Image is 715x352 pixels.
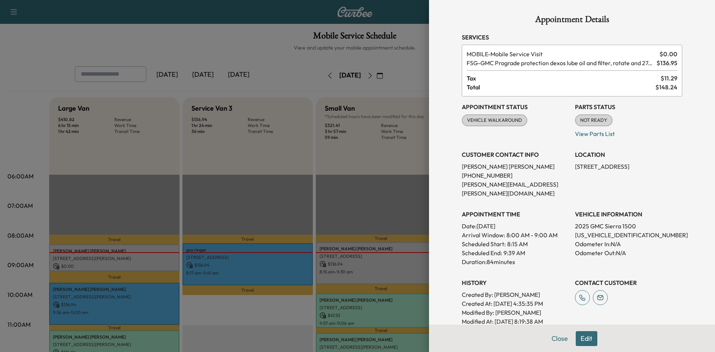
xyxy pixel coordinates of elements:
[462,162,569,171] p: [PERSON_NAME] [PERSON_NAME]
[575,126,682,138] p: View Parts List
[575,222,682,231] p: 2025 GMC Sierra 1500
[575,102,682,111] h3: Parts Status
[547,331,573,346] button: Close
[462,33,682,42] h3: Services
[660,50,677,58] span: $ 0.00
[661,74,677,83] span: $ 11.29
[576,117,612,124] span: NOT READY
[575,150,682,159] h3: LOCATION
[462,240,506,248] p: Scheduled Start:
[575,240,682,248] p: Odometer In: N/A
[462,171,569,180] p: [PHONE_NUMBER]
[467,74,661,83] span: Tax
[462,299,569,308] p: Created At : [DATE] 4:35:35 PM
[462,317,569,326] p: Modified At : [DATE] 8:19:38 AM
[575,231,682,240] p: [US_VEHICLE_IDENTIFICATION_NUMBER]
[462,257,569,266] p: Duration: 84 minutes
[575,248,682,257] p: Odometer Out: N/A
[575,278,682,287] h3: CONTACT CUSTOMER
[462,290,569,299] p: Created By : [PERSON_NAME]
[575,162,682,171] p: [STREET_ADDRESS]
[657,58,677,67] span: $ 136.95
[506,231,557,240] span: 8:00 AM - 9:00 AM
[462,231,569,240] p: Arrival Window:
[462,222,569,231] p: Date: [DATE]
[467,58,654,67] span: GMC Prograde protection dexos lube oil and filter, rotate and 27-point inspection.
[463,117,527,124] span: VEHICLE WALKAROUND
[462,210,569,219] h3: APPOINTMENT TIME
[462,15,682,27] h1: Appointment Details
[503,248,525,257] p: 9:39 AM
[576,331,597,346] button: Edit
[655,83,677,92] span: $ 148.24
[462,248,502,257] p: Scheduled End:
[462,278,569,287] h3: History
[575,210,682,219] h3: VEHICLE INFORMATION
[462,102,569,111] h3: Appointment Status
[467,50,657,58] span: Mobile Service Visit
[507,240,528,248] p: 8:15 AM
[467,83,655,92] span: Total
[462,180,569,198] p: [PERSON_NAME][EMAIL_ADDRESS][PERSON_NAME][DOMAIN_NAME]
[462,308,569,317] p: Modified By : [PERSON_NAME]
[462,150,569,159] h3: CUSTOMER CONTACT INFO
